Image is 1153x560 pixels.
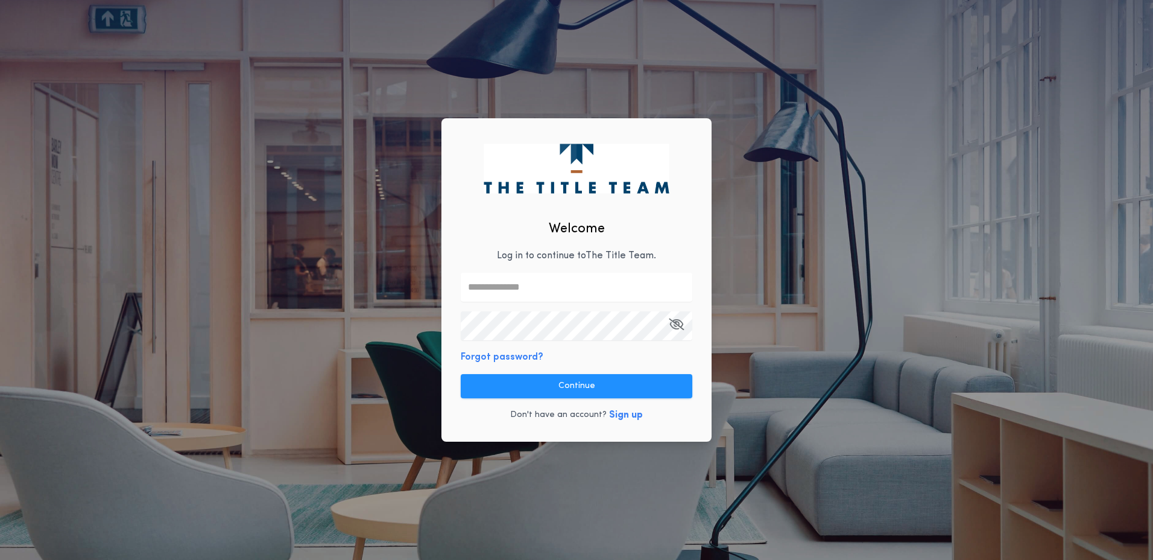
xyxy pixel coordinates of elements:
button: Sign up [609,408,643,422]
img: logo [484,144,669,193]
button: Continue [461,374,692,398]
h2: Welcome [549,219,605,239]
p: Don't have an account? [510,409,607,421]
button: Forgot password? [461,350,543,364]
p: Log in to continue to The Title Team . [497,249,656,263]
